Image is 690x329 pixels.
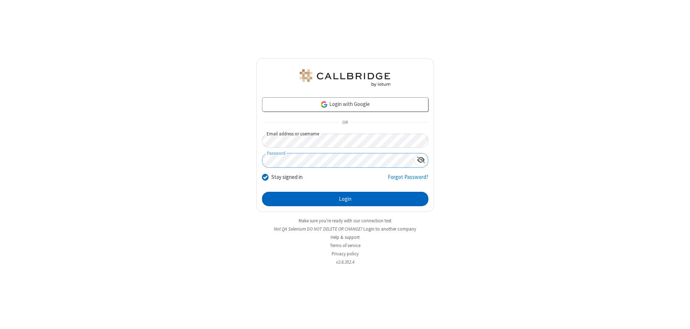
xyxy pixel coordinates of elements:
li: v2.6.352.4 [256,259,434,265]
button: Login to another company [363,226,416,232]
input: Email address or username [262,134,428,148]
label: Stay signed in [271,173,303,181]
span: OR [339,118,351,128]
a: Forgot Password? [388,173,428,187]
a: Login with Google [262,97,428,112]
button: Login [262,192,428,206]
a: Terms of service [330,242,360,249]
a: Help & support [331,234,360,240]
input: Password [262,153,414,167]
img: QA Selenium DO NOT DELETE OR CHANGE [298,69,392,87]
iframe: Chat [672,310,685,324]
a: Make sure you're ready with our connection test [299,218,391,224]
img: google-icon.png [320,101,328,108]
li: Not QA Selenium DO NOT DELETE OR CHANGE? [256,226,434,232]
div: Show password [414,153,428,167]
a: Privacy policy [332,251,359,257]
